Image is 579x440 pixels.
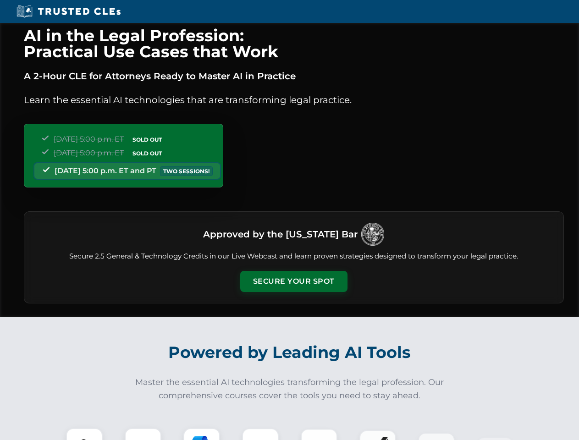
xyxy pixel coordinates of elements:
h3: Approved by the [US_STATE] Bar [203,226,358,242]
button: Secure Your Spot [240,271,347,292]
span: SOLD OUT [129,135,165,144]
span: SOLD OUT [129,148,165,158]
h2: Powered by Leading AI Tools [36,336,544,368]
p: Secure 2.5 General & Technology Credits in our Live Webcast and learn proven strategies designed ... [35,251,552,262]
img: Trusted CLEs [14,5,123,18]
p: A 2-Hour CLE for Attorneys Ready to Master AI in Practice [24,69,564,83]
span: [DATE] 5:00 p.m. ET [54,135,124,143]
p: Master the essential AI technologies transforming the legal profession. Our comprehensive courses... [129,376,450,402]
span: [DATE] 5:00 p.m. ET [54,148,124,157]
h1: AI in the Legal Profession: Practical Use Cases that Work [24,27,564,60]
p: Learn the essential AI technologies that are transforming legal practice. [24,93,564,107]
img: Logo [361,223,384,246]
